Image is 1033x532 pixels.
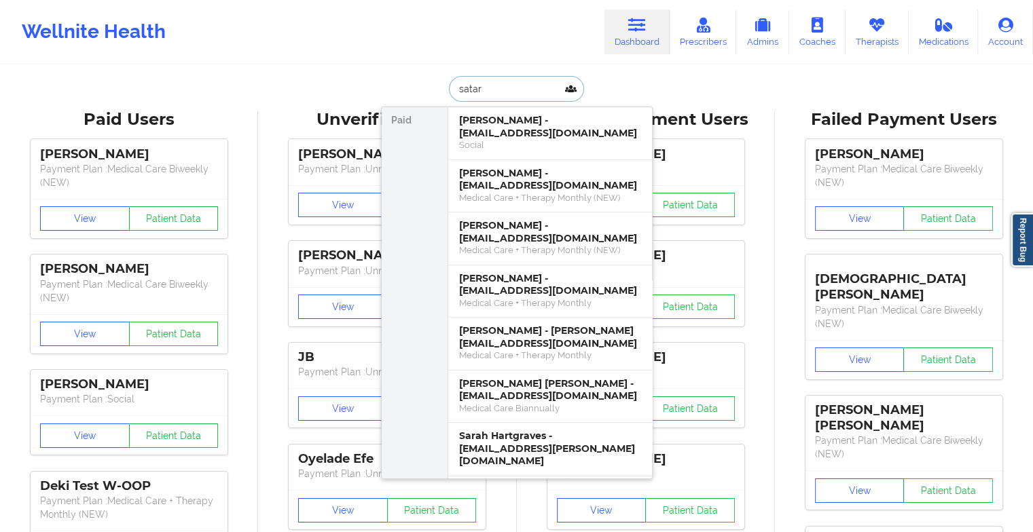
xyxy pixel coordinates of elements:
[40,278,218,305] p: Payment Plan : Medical Care Biweekly (NEW)
[903,206,993,231] button: Patient Data
[670,9,737,54] a: Prescribers
[459,430,641,468] div: Sarah Hartgraves - [EMAIL_ADDRESS][PERSON_NAME][DOMAIN_NAME]
[459,244,641,256] div: Medical Care + Therapy Monthly (NEW)
[645,498,735,522] button: Patient Data
[129,322,219,346] button: Patient Data
[298,193,388,217] button: View
[298,162,476,176] p: Payment Plan : Unmatched Plan
[645,294,735,319] button: Patient Data
[645,193,735,217] button: Patient Data
[40,494,218,521] p: Payment Plan : Medical Care + Therapy Monthly (NEW)
[815,206,905,231] button: View
[459,377,641,402] div: [PERSON_NAME] [PERSON_NAME] - [EMAIL_ADDRESS][DOMAIN_NAME]
[815,162,993,189] p: Payment Plan : Medical Care Biweekly (NEW)
[903,478,993,503] button: Patient Data
[40,377,218,392] div: [PERSON_NAME]
[10,109,249,130] div: Paid Users
[40,162,218,189] p: Payment Plan : Medical Care Biweekly (NEW)
[298,396,388,421] button: View
[40,423,130,448] button: View
[129,423,219,448] button: Patient Data
[268,109,507,130] div: Unverified Users
[815,303,993,330] p: Payment Plan : Medical Care Biweekly (NEW)
[40,392,218,406] p: Payment Plan : Social
[604,9,670,54] a: Dashboard
[815,478,905,503] button: View
[459,272,641,297] div: [PERSON_NAME] - [EMAIL_ADDRESS][DOMAIN_NAME]
[645,396,735,421] button: Patient Data
[815,347,905,372] button: View
[40,206,130,231] button: View
[815,147,993,162] div: [PERSON_NAME]
[1011,213,1033,267] a: Report Bug
[298,451,476,467] div: Oyelade Efe
[387,498,477,522] button: Patient Data
[298,248,476,263] div: [PERSON_NAME]
[459,402,641,414] div: Medical Care Biannually
[459,167,641,192] div: [PERSON_NAME] - [EMAIL_ADDRESS][DOMAIN_NAME]
[298,467,476,480] p: Payment Plan : Unmatched Plan
[736,9,789,54] a: Admins
[459,192,641,204] div: Medical Care + Therapy Monthly (NEW)
[298,147,476,162] div: [PERSON_NAME]
[459,139,641,151] div: Social
[298,294,388,319] button: View
[298,498,388,522] button: View
[846,9,909,54] a: Therapists
[903,347,993,372] button: Patient Data
[40,322,130,346] button: View
[459,349,641,361] div: Medical Care + Therapy Monthly
[40,147,218,162] div: [PERSON_NAME]
[459,297,641,309] div: Medical Care + Therapy Monthly
[815,402,993,434] div: [PERSON_NAME] [PERSON_NAME]
[298,349,476,365] div: JB
[298,264,476,278] p: Payment Plan : Unmatched Plan
[557,498,647,522] button: View
[909,9,979,54] a: Medications
[789,9,846,54] a: Coaches
[40,478,218,494] div: Deki Test W-OOP
[459,114,641,139] div: [PERSON_NAME] - [EMAIL_ADDRESS][DOMAIN_NAME]
[784,109,1023,130] div: Failed Payment Users
[459,219,641,244] div: [PERSON_NAME] - [EMAIL_ADDRESS][DOMAIN_NAME]
[459,324,641,349] div: [PERSON_NAME] - [PERSON_NAME][EMAIL_ADDRESS][DOMAIN_NAME]
[815,434,993,461] p: Payment Plan : Medical Care Biweekly (NEW)
[815,261,993,303] div: [DEMOGRAPHIC_DATA][PERSON_NAME]
[129,206,219,231] button: Patient Data
[298,365,476,379] p: Payment Plan : Unmatched Plan
[978,9,1033,54] a: Account
[40,261,218,277] div: [PERSON_NAME]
